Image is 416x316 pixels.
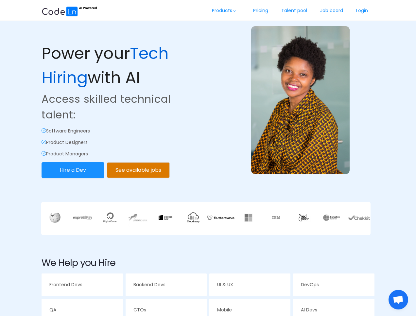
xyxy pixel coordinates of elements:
[251,26,350,174] img: example
[42,128,207,134] p: Software Engineers
[42,6,97,16] img: ai.87e98a1d.svg
[244,214,252,222] img: fq4AAAAAAAAAAA=
[297,213,311,222] img: 3JiQAAAAAABZABt8ruoJIq32+N62SQO0hFKGtpKBtqUKlH8dAofS56CJ7FppICrj1pHkAOPKAAA=
[301,281,319,288] span: DevOps
[42,150,207,157] p: Product Managers
[49,213,61,223] img: wikipedia.924a3bd0.webp
[272,216,280,219] img: ibm.f019ecc1.webp
[159,215,172,220] img: gdp.f5de0a9d.webp
[42,139,207,146] p: Product Designers
[49,307,56,313] span: QA
[42,91,207,123] p: Access skilled technical talent:
[323,215,340,221] img: xNYAAAAAA=
[209,273,290,296] a: UI & UX
[217,281,233,288] span: UI & UX
[207,210,235,226] img: flutter.513ce320.webp
[42,273,123,296] a: Frontend Devs
[348,216,370,220] img: chekkit.0bccf985.webp
[42,140,46,144] i: icon: check-circle
[42,41,207,89] p: Power your with AI
[133,281,165,288] span: Backend Devs
[233,9,236,12] i: icon: down
[49,281,82,288] span: Frontend Devs
[42,151,46,156] i: icon: check-circle
[128,208,147,227] img: union.a1ab9f8d.webp
[42,162,104,178] button: Hire a Dev
[301,307,317,313] span: AI Devs
[107,162,170,178] button: See available jobs
[126,273,207,296] a: Backend Devs
[103,211,117,224] img: digitalocean.9711bae0.webp
[293,273,374,296] a: DevOps
[186,211,200,224] img: cloud.8900efb9.webp
[42,257,374,269] h2: We Help you Hire
[389,290,408,309] div: Open chat
[73,216,92,219] img: express.25241924.webp
[42,128,46,133] i: icon: check-circle
[133,307,146,313] span: CTOs
[42,42,169,89] span: Tech Hiring
[217,307,232,313] span: Mobile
